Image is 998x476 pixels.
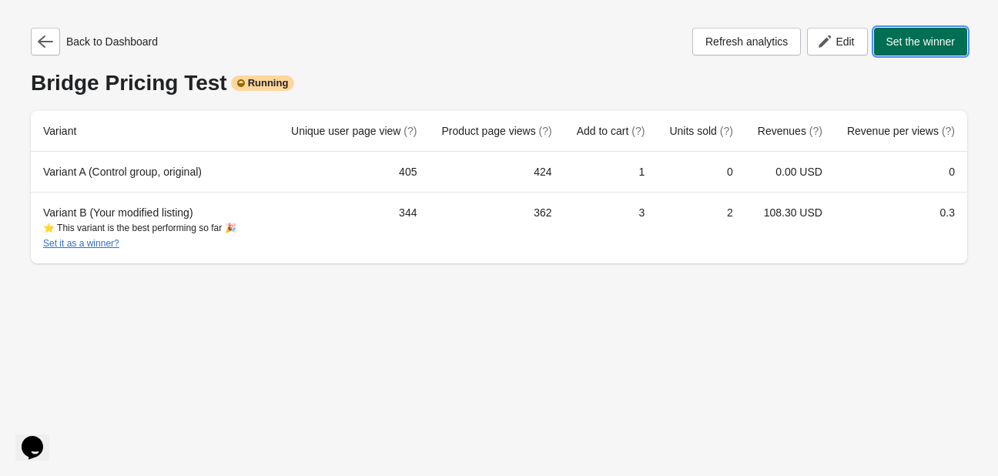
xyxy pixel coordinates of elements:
[809,125,822,137] span: (?)
[279,192,429,263] td: 344
[631,125,645,137] span: (?)
[847,125,955,137] span: Revenue per views
[835,192,967,263] td: 0.3
[404,125,417,137] span: (?)
[657,192,745,263] td: 2
[43,238,119,249] button: Set it as a winner?
[441,125,551,137] span: Product page views
[429,192,564,263] td: 362
[835,152,967,192] td: 0
[279,152,429,192] td: 405
[692,28,801,55] button: Refresh analytics
[564,152,658,192] td: 1
[231,75,295,91] div: Running
[874,28,968,55] button: Set the winner
[720,125,733,137] span: (?)
[942,125,955,137] span: (?)
[577,125,645,137] span: Add to cart
[745,152,835,192] td: 0.00 USD
[43,205,266,251] div: Variant B (Your modified listing)
[807,28,867,55] button: Edit
[43,220,266,251] div: ⭐ This variant is the best performing so far 🎉
[15,414,65,461] iframe: chat widget
[669,125,732,137] span: Units sold
[291,125,417,137] span: Unique user page view
[745,192,835,263] td: 108.30 USD
[836,35,854,48] span: Edit
[429,152,564,192] td: 424
[886,35,956,48] span: Set the winner
[539,125,552,137] span: (?)
[657,152,745,192] td: 0
[31,111,279,152] th: Variant
[31,71,967,96] div: Bridge Pricing Test
[705,35,788,48] span: Refresh analytics
[758,125,822,137] span: Revenues
[564,192,658,263] td: 3
[31,28,158,55] div: Back to Dashboard
[43,164,266,179] div: Variant A (Control group, original)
